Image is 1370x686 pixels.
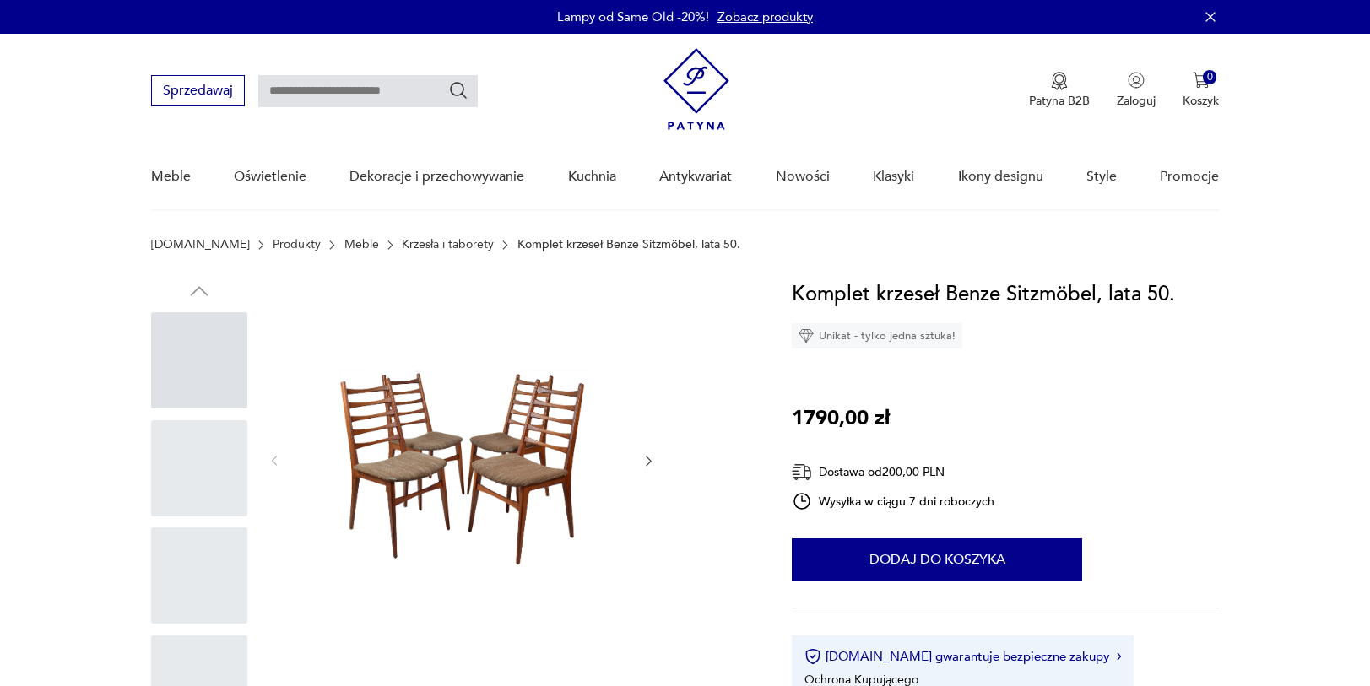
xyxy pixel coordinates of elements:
[792,462,994,483] div: Dostawa od 200,00 PLN
[1117,652,1122,661] img: Ikona strzałki w prawo
[663,48,729,130] img: Patyna - sklep z meblami i dekoracjami vintage
[1183,93,1219,109] p: Koszyk
[568,144,616,209] a: Kuchnia
[659,144,732,209] a: Antykwariat
[448,80,468,100] button: Szukaj
[792,491,994,511] div: Wysyłka w ciągu 7 dni roboczych
[557,8,709,25] p: Lampy od Same Old -20%!
[776,144,830,209] a: Nowości
[151,75,245,106] button: Sprzedawaj
[1086,144,1117,209] a: Style
[234,144,306,209] a: Oświetlenie
[799,328,814,343] img: Ikona diamentu
[349,144,524,209] a: Dekoracje i przechowywanie
[1117,72,1156,109] button: Zaloguj
[1051,72,1068,90] img: Ikona medalu
[1128,72,1145,89] img: Ikonka użytkownika
[958,144,1043,209] a: Ikony designu
[1029,93,1090,109] p: Patyna B2B
[873,144,914,209] a: Klasyki
[1117,93,1156,109] p: Zaloguj
[151,144,191,209] a: Meble
[151,238,250,251] a: [DOMAIN_NAME]
[402,238,494,251] a: Krzesła i taborety
[804,648,821,665] img: Ikona certyfikatu
[1183,72,1219,109] button: 0Koszyk
[1193,72,1210,89] img: Ikona koszyka
[298,278,624,640] img: Zdjęcie produktu Komplet krzeseł Benze Sitzmöbel, lata 50.
[792,462,812,483] img: Ikona dostawy
[1029,72,1090,109] a: Ikona medaluPatyna B2B
[1029,72,1090,109] button: Patyna B2B
[1160,144,1219,209] a: Promocje
[1203,70,1217,84] div: 0
[517,238,740,251] p: Komplet krzeseł Benze Sitzmöbel, lata 50.
[792,538,1082,581] button: Dodaj do koszyka
[717,8,813,25] a: Zobacz produkty
[792,402,890,435] p: 1790,00 zł
[792,323,962,348] div: Unikat - tylko jedna sztuka!
[792,278,1175,311] h1: Komplet krzeseł Benze Sitzmöbel, lata 50.
[273,238,321,251] a: Produkty
[151,86,245,98] a: Sprzedawaj
[344,238,379,251] a: Meble
[804,648,1121,665] button: [DOMAIN_NAME] gwarantuje bezpieczne zakupy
